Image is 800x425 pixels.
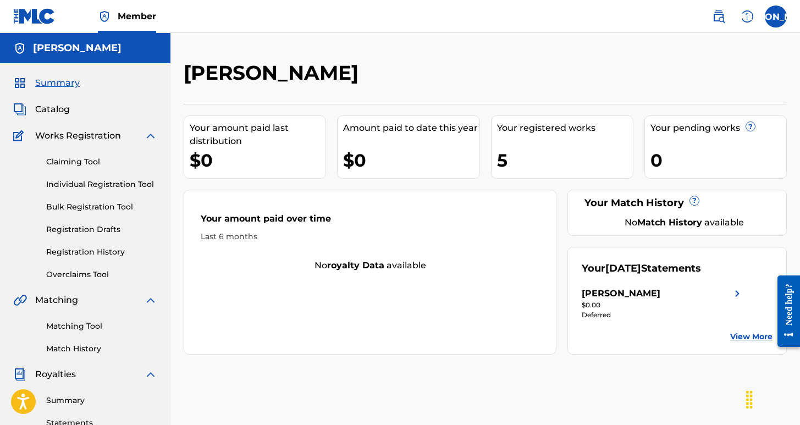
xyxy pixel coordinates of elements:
a: Bulk Registration Tool [46,201,157,213]
img: expand [144,294,157,307]
img: Royalties [13,368,26,381]
span: Catalog [35,103,70,116]
a: Public Search [708,5,730,27]
div: $0 [190,148,325,173]
img: search [712,10,725,23]
span: [DATE] [605,262,641,274]
a: Matching Tool [46,321,157,332]
img: Accounts [13,42,26,55]
div: 5 [497,148,633,173]
a: SummarySummary [13,76,80,90]
div: Last 6 months [201,231,539,242]
iframe: Resource Center [769,264,800,358]
div: Your registered works [497,122,633,135]
a: Registration History [46,246,157,258]
span: ? [746,122,755,131]
div: $0.00 [582,300,744,310]
span: Works Registration [35,129,121,142]
a: [PERSON_NAME]right chevron icon$0.00Deferred [582,287,744,320]
img: Summary [13,76,26,90]
a: Summary [46,395,157,406]
div: Help [736,5,758,27]
div: $0 [343,148,479,173]
h5: Jorge Ocampo [33,42,122,54]
img: Catalog [13,103,26,116]
div: 0 [650,148,786,173]
iframe: Chat Widget [745,372,800,425]
img: Works Registration [13,129,27,142]
a: Claiming Tool [46,156,157,168]
div: No available [184,259,556,272]
img: MLC Logo [13,8,56,24]
div: Deferred [582,310,744,320]
a: Overclaims Tool [46,269,157,280]
span: Summary [35,76,80,90]
div: Your amount paid last distribution [190,122,325,148]
a: Match History [46,343,157,355]
img: right chevron icon [731,287,744,300]
div: User Menu [765,5,787,27]
span: Member [118,10,156,23]
img: help [741,10,754,23]
div: Your pending works [650,122,786,135]
img: expand [144,368,157,381]
img: Top Rightsholder [98,10,111,23]
div: [PERSON_NAME] [582,287,660,300]
a: Registration Drafts [46,224,157,235]
div: Amount paid to date this year [343,122,479,135]
span: Matching [35,294,78,307]
div: Your Statements [582,261,701,276]
a: Individual Registration Tool [46,179,157,190]
a: View More [730,331,773,343]
strong: Match History [637,217,702,228]
div: No available [595,216,773,229]
span: ? [690,196,699,205]
div: Drag [741,383,758,416]
img: expand [144,129,157,142]
img: Matching [13,294,27,307]
div: Your Match History [582,196,773,211]
a: CatalogCatalog [13,103,70,116]
h2: [PERSON_NAME] [184,60,364,85]
div: Your amount paid over time [201,212,539,231]
strong: royalty data [327,260,384,271]
span: Royalties [35,368,76,381]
